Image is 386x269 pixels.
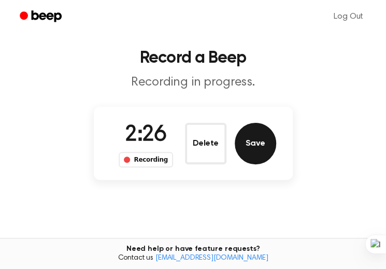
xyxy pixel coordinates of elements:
button: Delete Audio Record [185,123,226,164]
div: Recording [119,152,173,167]
p: Recording in progress. [12,75,374,90]
span: 2:26 [125,124,166,146]
h1: Record a Beep [12,50,374,66]
span: Contact us [6,254,380,263]
a: Beep [12,7,71,27]
a: Log Out [323,4,374,29]
a: [EMAIL_ADDRESS][DOMAIN_NAME] [155,254,268,262]
button: Save Audio Record [235,123,276,164]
